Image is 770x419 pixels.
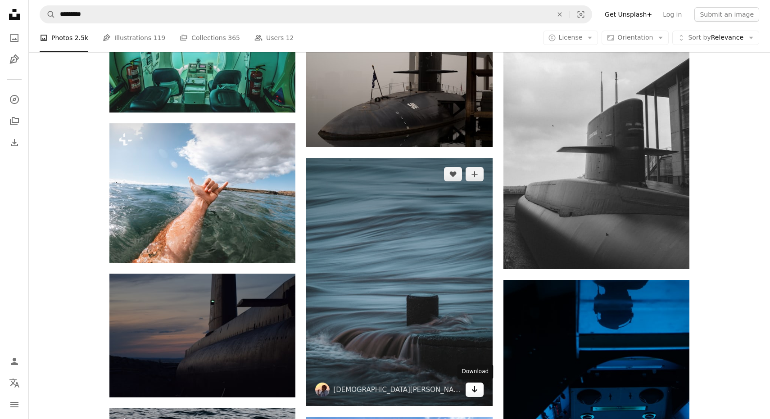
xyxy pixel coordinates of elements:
[254,23,294,52] a: Users 12
[109,189,295,197] a: Man hands in surf sign hallo out of the blue ocean water with coast and nice sky in background - ...
[694,7,759,22] button: Submit an image
[599,7,657,22] a: Get Unsplash+
[315,383,330,397] img: Go to Vedang Tandel's profile
[5,5,23,25] a: Home — Unsplash
[228,33,240,43] span: 365
[5,396,23,414] button: Menu
[109,46,295,54] a: empty seats inside vehicle with fire extinguishers
[466,383,484,397] a: Download
[109,123,295,263] img: Man hands in surf sign hallo out of the blue ocean water with coast and nice sky in background - ...
[543,31,598,45] button: License
[286,33,294,43] span: 12
[109,331,295,339] a: silhouette of windmill during sunset
[40,5,592,23] form: Find visuals sitewide
[550,6,570,23] button: Clear
[466,167,484,181] button: Add to Collection
[5,50,23,68] a: Illustrations
[333,385,462,394] a: [DEMOGRAPHIC_DATA][PERSON_NAME]
[5,134,23,152] a: Download History
[559,34,583,41] span: License
[5,374,23,392] button: Language
[306,278,492,286] a: a buoy in the middle of a body of water
[109,274,295,397] img: silhouette of windmill during sunset
[154,33,166,43] span: 119
[5,352,23,370] a: Log in / Sign up
[657,7,687,22] a: Log in
[5,112,23,130] a: Collections
[672,31,759,45] button: Sort byRelevance
[688,33,743,42] span: Relevance
[570,6,592,23] button: Visual search
[457,365,494,379] div: Download
[103,23,165,52] a: Illustrations 119
[602,31,669,45] button: Orientation
[306,81,492,89] a: black ship on sea during daytime
[5,29,23,47] a: Photos
[444,167,462,181] button: Like
[306,158,492,406] img: a buoy in the middle of a body of water
[503,126,689,134] a: a black and white photo of a submarine
[688,34,711,41] span: Sort by
[617,34,653,41] span: Orientation
[180,23,240,52] a: Collections 365
[5,90,23,108] a: Explore
[306,23,492,147] img: black ship on sea during daytime
[40,6,55,23] button: Search Unsplash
